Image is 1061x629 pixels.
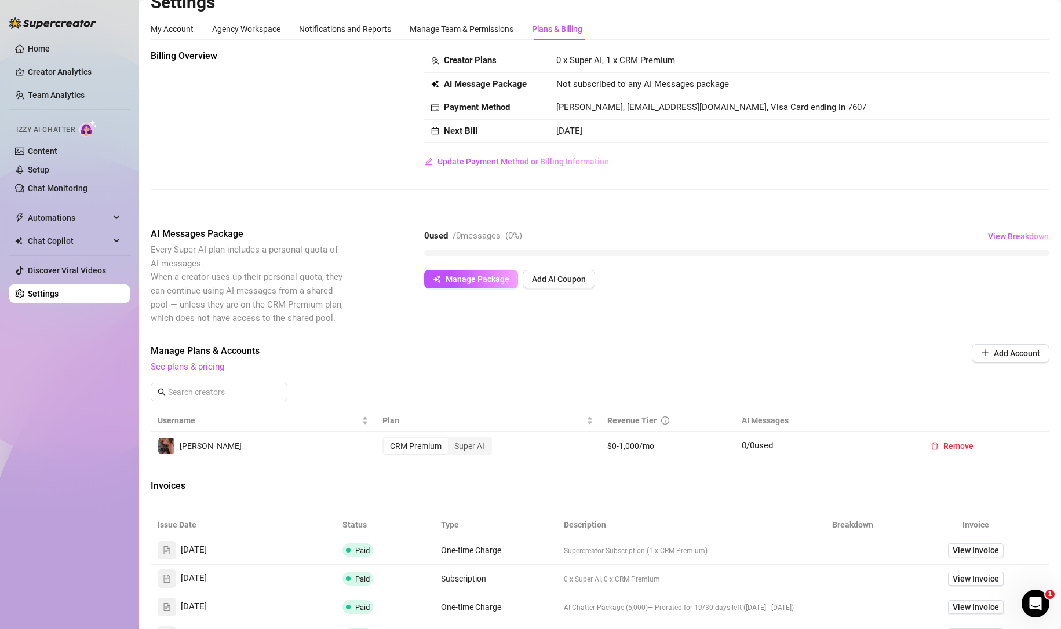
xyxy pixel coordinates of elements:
span: plus [981,349,989,357]
span: Add Account [994,349,1040,358]
div: Manage Team & Permissions [410,23,513,35]
th: Issue Date [151,514,336,536]
th: Invoice [902,514,1049,536]
span: One-time Charge [441,546,501,555]
button: Add Account [972,344,1049,363]
span: [DATE] [181,543,207,557]
span: Billing Overview [151,49,345,63]
a: Setup [28,165,49,174]
button: Manage Package [424,270,518,288]
th: Description [557,514,803,536]
a: Creator Analytics [28,63,121,81]
input: Search creators [168,386,271,398]
span: Add AI Coupon [532,275,586,284]
button: View Breakdown [987,227,1049,246]
th: AI Messages [735,409,914,432]
div: Notifications and Reports [299,23,391,35]
span: Paid [355,546,370,555]
span: delete [931,442,939,450]
span: Izzy AI Chatter [16,125,75,136]
span: Paid [355,575,370,583]
span: AI Chatter Package (5,000) [564,604,648,612]
th: Plan [375,409,600,432]
strong: AI Message Package [444,79,527,89]
span: View Invoice [953,572,999,585]
th: Status [336,514,434,536]
span: / 0 messages [453,231,501,241]
span: 0 x Super AI, 0 x CRM Premium [564,575,660,583]
span: info-circle [661,416,669,425]
span: credit-card [431,104,439,112]
span: Plan [382,414,584,427]
span: file-text [163,603,171,611]
span: — Prorated for 19/30 days left ([DATE] - [DATE]) [648,604,794,612]
span: Supercreator Subscription (1 x CRM Premium) [564,547,708,555]
button: Update Payment Method or Billing Information [424,152,610,171]
a: Discover Viral Videos [28,266,106,275]
span: ( 0 %) [505,231,522,241]
span: AI Messages Package [151,227,345,241]
div: My Account [151,23,194,35]
span: [DATE] [556,126,582,136]
a: Chat Monitoring [28,184,87,193]
a: Content [28,147,57,156]
span: Chat Copilot [28,232,110,250]
span: View Invoice [953,601,999,613]
th: Username [151,409,375,432]
span: file-text [163,575,171,583]
a: Team Analytics [28,90,85,100]
a: Settings [28,289,59,298]
div: segmented control [382,437,492,455]
span: 0 / 0 used [742,440,773,451]
span: Manage Plans & Accounts [151,344,893,358]
img: Chat Copilot [15,237,23,245]
span: [PERSON_NAME], [EMAIL_ADDRESS][DOMAIN_NAME], Visa Card ending in 7607 [556,102,866,112]
strong: 0 used [424,231,448,241]
span: Revenue Tier [607,416,657,425]
span: Update Payment Method or Billing Information [437,157,609,166]
span: [PERSON_NAME] [180,441,242,451]
div: CRM Premium [384,438,448,454]
button: Add AI Coupon [523,270,595,288]
a: See plans & pricing [151,361,224,372]
span: calendar [431,127,439,135]
strong: Creator Plans [444,55,497,65]
span: Manage Package [446,275,509,284]
img: AI Chatter [79,120,97,137]
span: 1 [1045,590,1055,599]
span: file-text [163,546,171,554]
span: [DATE] [181,600,207,614]
span: One-time Charge [441,602,501,612]
button: Remove [921,437,983,455]
a: Home [28,44,50,53]
a: View Invoice [948,572,1004,586]
span: 0 x Super AI, 1 x CRM Premium [556,55,675,65]
span: Subscription [441,574,486,583]
td: $0-1,000/mo [600,432,735,460]
div: Super AI [448,438,491,454]
a: View Invoice [948,543,1004,557]
span: Automations [28,209,110,227]
span: team [431,57,439,65]
span: Not subscribed to any AI Messages package [556,78,729,92]
th: Breakdown [803,514,902,536]
strong: Payment Method [444,102,510,112]
span: View Invoice [953,544,999,557]
span: Username [158,414,359,427]
a: View Invoice [948,600,1004,614]
span: Every Super AI plan includes a personal quota of AI messages. When a creator uses up their person... [151,244,343,323]
th: Type [434,514,557,536]
span: View Breakdown [988,232,1049,241]
span: [DATE] [181,572,207,586]
td: 0 x Super AI, 0 x CRM Premium [557,565,803,593]
span: edit [425,158,433,166]
img: Chloe [158,438,174,454]
span: search [158,388,166,396]
span: Paid [355,603,370,612]
div: Agency Workspace [212,23,280,35]
span: thunderbolt [15,213,24,222]
img: logo-BBDzfeDw.svg [9,17,96,29]
span: Invoices [151,479,345,493]
div: Plans & Billing [532,23,582,35]
strong: Next Bill [444,126,477,136]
